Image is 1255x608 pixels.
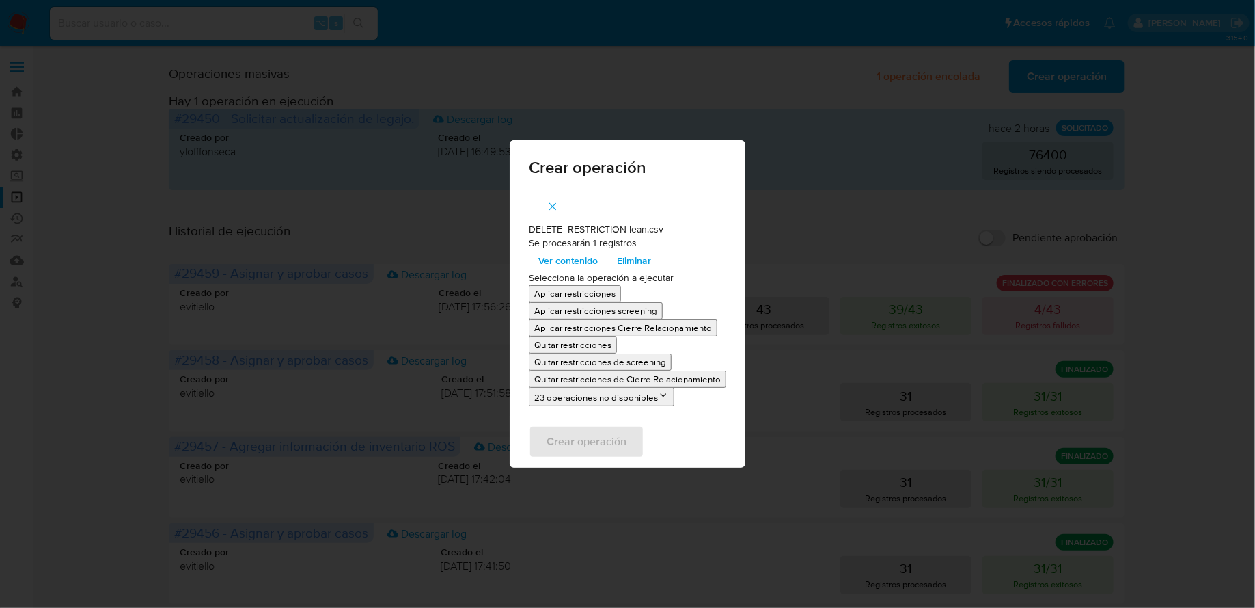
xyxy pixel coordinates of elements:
[529,223,726,237] p: DELETE_RESTRICTION lean.csv
[607,250,661,272] button: Eliminar
[529,285,621,302] button: Aplicar restricciones
[529,302,663,319] button: Aplicar restricciones screening
[529,272,726,285] p: Selecciona la operación a ejecutar
[529,237,726,250] p: Se procesarán 1 registros
[534,356,666,369] p: Quitar restricciones de screening
[529,250,607,272] button: Ver contenido
[529,354,672,371] button: Quitar restricciones de screening
[529,319,717,336] button: Aplicar restricciones Cierre Relacionamiento
[529,336,617,354] button: Quitar restricciones
[538,251,598,270] span: Ver contenido
[534,304,657,317] p: Aplicar restricciones screening
[534,373,721,386] p: Quitar restricciones de Cierre Relacionamiento
[534,339,611,352] p: Quitar restricciones
[529,388,674,406] button: 23 operaciones no disponibles
[534,287,616,300] p: Aplicar restricciones
[617,251,651,270] span: Eliminar
[529,159,726,176] span: Crear operación
[534,321,712,334] p: Aplicar restricciones Cierre Relacionamiento
[529,371,726,388] button: Quitar restricciones de Cierre Relacionamiento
